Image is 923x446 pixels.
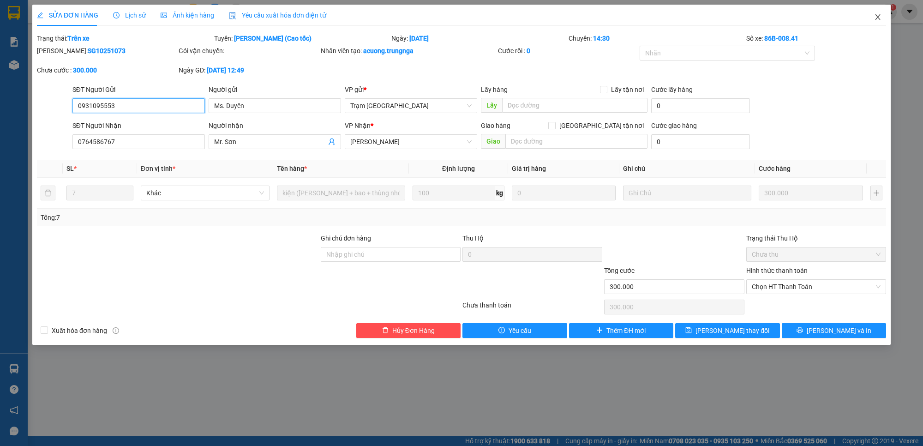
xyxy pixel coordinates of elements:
[7,48,83,60] div: 250.000
[746,267,808,274] label: Hình thức thanh toán
[7,49,35,59] span: Đã thu :
[146,186,264,200] span: Khác
[350,99,472,113] span: Trạm Sài Gòn
[161,12,214,19] span: Ảnh kiện hàng
[675,323,780,338] button: save[PERSON_NAME] thay đổi
[88,47,126,54] b: SG10251073
[745,33,887,43] div: Số xe:
[350,135,472,149] span: Phan Thiết
[390,33,568,43] div: Ngày:
[277,165,307,172] span: Tên hàng
[161,12,167,18] span: picture
[392,325,435,336] span: Hủy Đơn Hàng
[321,46,496,56] div: Nhân viên tạo:
[505,134,647,149] input: Dọc đường
[651,98,749,113] input: Cước lấy hàng
[764,35,798,42] b: 86B-008.41
[234,35,312,42] b: [PERSON_NAME] (Cao tốc)
[512,186,616,200] input: 0
[345,122,371,129] span: VP Nhận
[73,66,97,74] b: 300.000
[651,122,697,129] label: Cước giao hàng
[651,134,749,149] input: Cước giao hàng
[113,327,119,334] span: info-circle
[41,212,356,223] div: Tổng: 7
[88,30,182,43] div: 0368046881
[461,300,603,316] div: Chưa thanh toán
[229,12,326,19] span: Yêu cầu xuất hóa đơn điện tử
[568,33,745,43] div: Chuyến:
[481,86,508,93] span: Lấy hàng
[481,122,510,129] span: Giao hàng
[209,121,341,131] div: Người nhận
[462,323,567,338] button: exclamation-circleYêu cầu
[229,12,236,19] img: icon
[72,121,205,131] div: SĐT Người Nhận
[495,186,504,200] span: kg
[88,9,110,18] span: Nhận:
[277,186,406,200] input: VD: Bàn, Ghế
[623,186,752,200] input: Ghi Chú
[442,165,475,172] span: Định lượng
[752,280,881,294] span: Chọn HT Thanh Toán
[759,186,863,200] input: 0
[363,47,414,54] b: acuong.trungnga
[209,84,341,95] div: Người gửi
[88,8,182,30] div: Trạm [GEOGRAPHIC_DATA]
[213,33,390,43] div: Tuyến:
[874,13,881,21] span: close
[382,327,389,334] span: delete
[8,65,182,88] div: Tên hàng: 1 Xe Máy 86B3-53653 ( : 1 )
[48,325,111,336] span: Xuất hóa đơn hàng
[207,66,244,74] b: [DATE] 12:49
[481,134,505,149] span: Giao
[752,247,881,261] span: Chưa thu
[807,325,871,336] span: [PERSON_NAME] và In
[527,47,530,54] b: 0
[67,35,90,42] b: Trên xe
[328,138,336,145] span: user-add
[37,12,98,19] span: SỬA ĐƠN HÀNG
[651,86,693,93] label: Cước lấy hàng
[782,323,887,338] button: printer[PERSON_NAME] và In
[179,46,318,56] div: Gói vận chuyển:
[870,186,882,200] button: plus
[604,267,635,274] span: Tổng cước
[179,65,318,75] div: Ngày GD:
[865,5,891,30] button: Close
[685,327,692,334] span: save
[569,323,674,338] button: plusThêm ĐH mới
[321,247,461,262] input: Ghi chú đơn hàng
[113,12,120,18] span: clock-circle
[481,98,502,113] span: Lấy
[356,323,461,338] button: deleteHủy Đơn Hàng
[462,235,484,242] span: Thu Hộ
[409,35,429,42] b: [DATE]
[8,8,82,29] div: [PERSON_NAME]
[113,12,146,19] span: Lịch sử
[607,84,647,95] span: Lấy tận nơi
[345,84,477,95] div: VP gửi
[502,98,647,113] input: Dọc đường
[72,84,205,95] div: SĐT Người Gửi
[41,186,55,200] button: delete
[498,327,505,334] span: exclamation-circle
[619,160,755,178] th: Ghi chú
[141,165,175,172] span: Đơn vị tính
[606,325,646,336] span: Thêm ĐH mới
[746,233,886,243] div: Trạng thái Thu Hộ
[759,165,791,172] span: Cước hàng
[797,327,803,334] span: printer
[36,33,213,43] div: Trạng thái:
[695,325,769,336] span: [PERSON_NAME] thay đổi
[321,235,372,242] label: Ghi chú đơn hàng
[512,165,546,172] span: Giá trị hàng
[509,325,531,336] span: Yêu cầu
[66,165,74,172] span: SL
[37,12,43,18] span: edit
[37,65,177,75] div: Chưa cước :
[556,121,647,131] span: [GEOGRAPHIC_DATA] tận nơi
[37,46,177,56] div: [PERSON_NAME]:
[593,35,610,42] b: 14:30
[8,8,22,18] span: Gửi:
